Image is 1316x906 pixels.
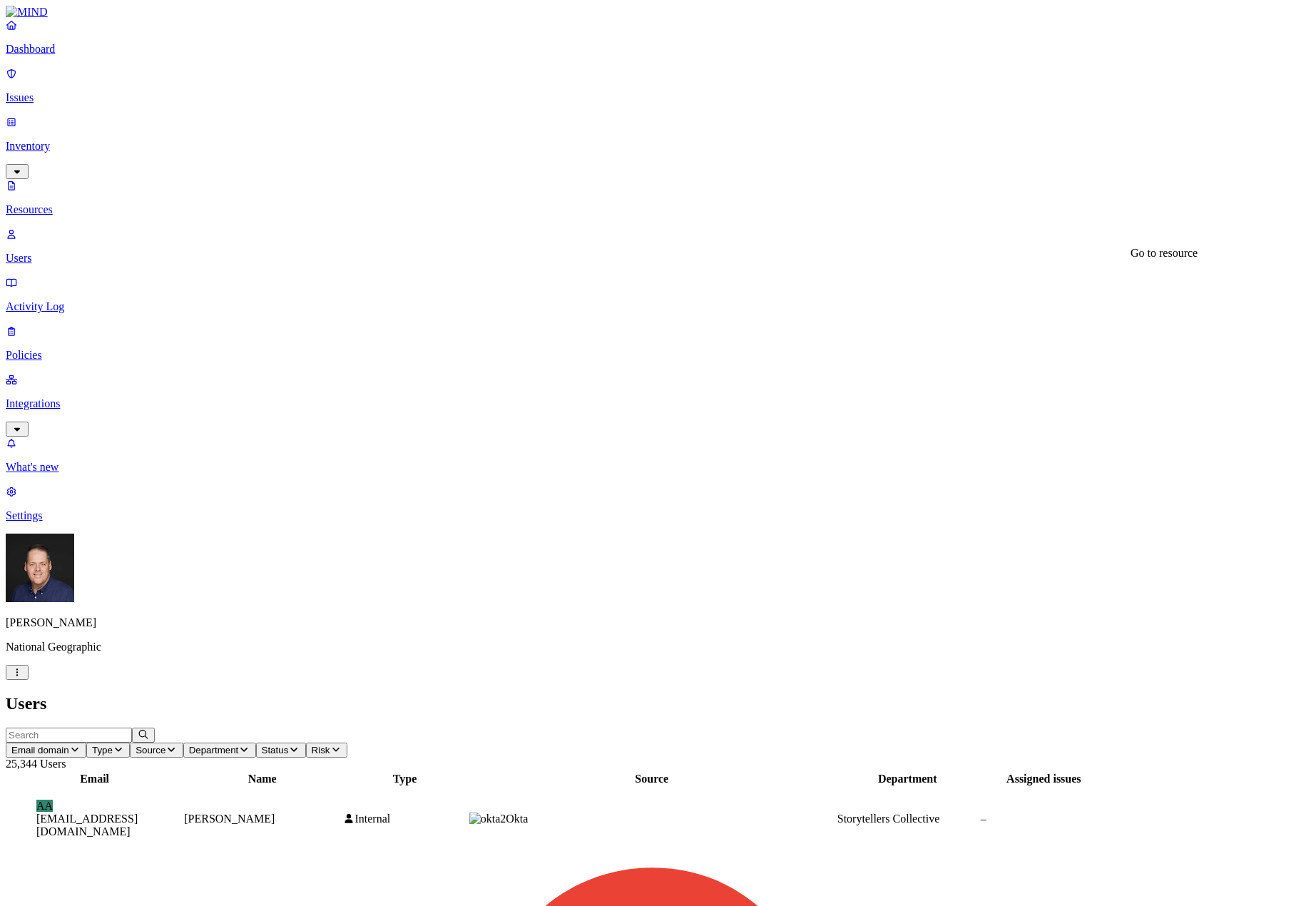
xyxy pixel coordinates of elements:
p: Users [6,252,1310,265]
p: [PERSON_NAME] [6,616,1310,629]
span: Status [262,745,289,755]
span: AA [36,800,53,812]
input: Search [6,728,132,743]
p: Integrations [6,397,1310,410]
p: Settings [6,509,1310,522]
span: – [981,813,986,825]
div: Source [469,773,835,785]
h2: Users [6,694,1310,713]
div: Department [837,773,978,785]
span: Risk [312,745,330,755]
p: Issues [6,91,1310,104]
p: National Geographic [6,641,1310,653]
figcaption: [EMAIL_ADDRESS][DOMAIN_NAME] [36,813,153,838]
img: Mark DeCarlo [6,534,74,602]
div: Storytellers Collective [837,813,978,825]
span: Email domain [11,745,69,755]
div: Assigned issues [981,773,1107,785]
span: Type [92,745,113,755]
span: Department [189,745,239,755]
p: Dashboard [6,43,1310,56]
span: 25,344 Users [6,758,66,770]
p: Resources [6,203,1310,216]
div: Type [343,773,466,785]
img: okta2 [469,813,506,825]
p: Activity Log [6,300,1310,313]
span: Source [136,745,165,755]
div: Go to resource [1131,247,1198,260]
div: Name [184,773,340,785]
p: Policies [6,349,1310,362]
div: Email [8,773,181,785]
img: MIND [6,6,48,19]
span: Okta [506,813,528,825]
span: Internal [354,813,390,825]
div: [PERSON_NAME] [184,813,340,825]
p: Inventory [6,140,1310,153]
p: What's new [6,461,1310,474]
